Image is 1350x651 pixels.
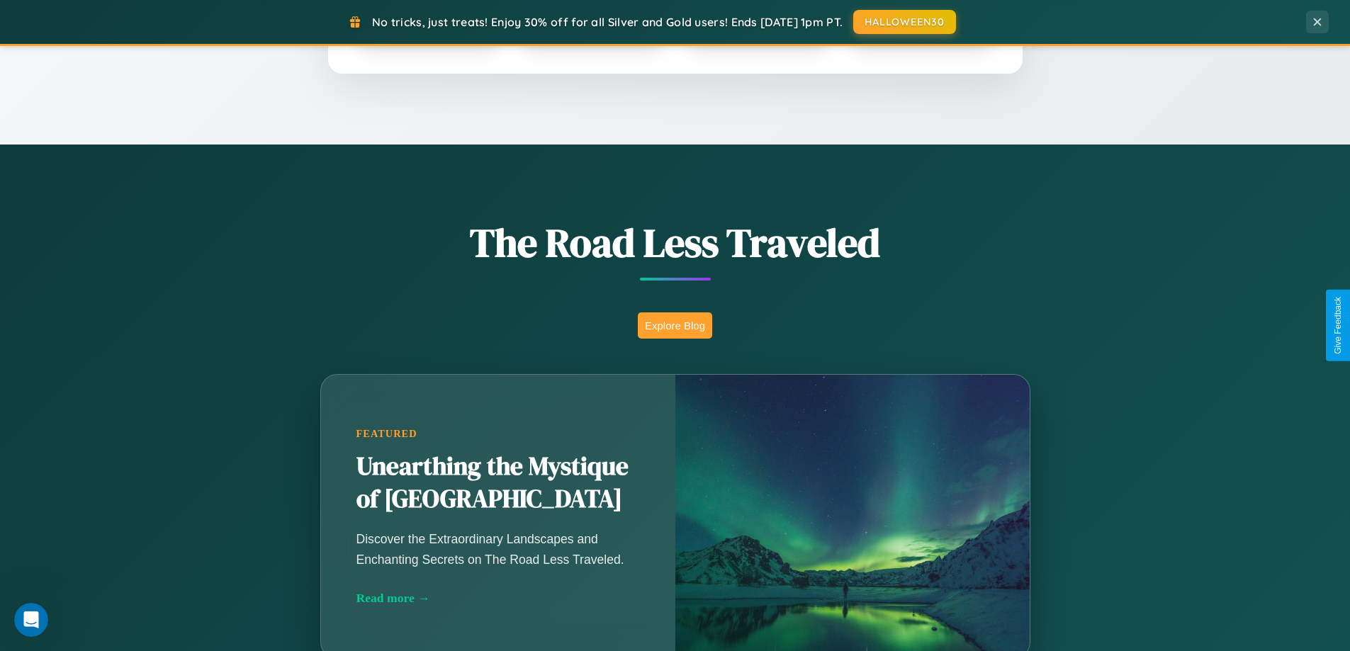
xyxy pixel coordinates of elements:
button: HALLOWEEN30 [853,10,956,34]
div: Read more → [356,591,640,606]
h2: Unearthing the Mystique of [GEOGRAPHIC_DATA] [356,451,640,516]
div: Featured [356,428,640,440]
p: Discover the Extraordinary Landscapes and Enchanting Secrets on The Road Less Traveled. [356,529,640,569]
iframe: Intercom live chat [14,603,48,637]
div: Give Feedback [1333,297,1343,354]
span: No tricks, just treats! Enjoy 30% off for all Silver and Gold users! Ends [DATE] 1pm PT. [372,15,843,29]
button: Explore Blog [638,312,712,339]
h1: The Road Less Traveled [250,215,1101,270]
